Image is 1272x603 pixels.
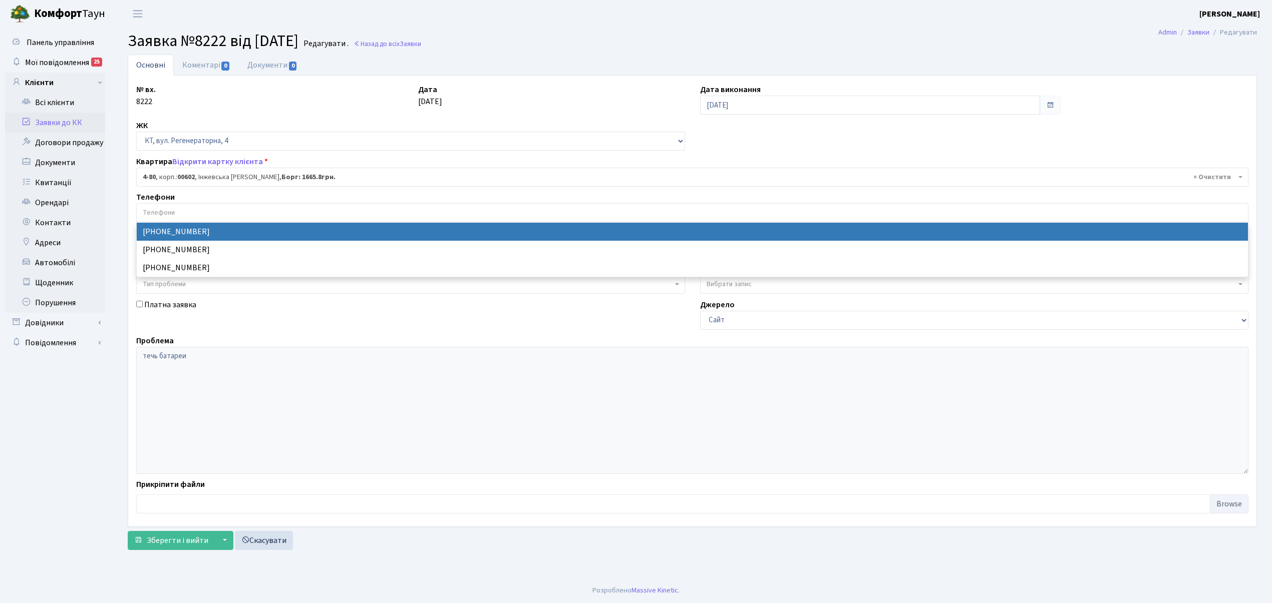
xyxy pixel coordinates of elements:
label: Прикріпити файли [136,478,205,490]
span: 0 [221,62,229,71]
li: [PHONE_NUMBER] [137,259,1247,277]
a: Massive Kinetic [631,585,678,595]
span: Зберегти і вийти [147,535,208,546]
label: Платна заявка [144,299,196,311]
a: Адреси [5,233,105,253]
button: Зберегти і вийти [128,531,215,550]
div: [DATE] [411,84,693,115]
img: logo.png [10,4,30,24]
nav: breadcrumb [1143,22,1272,43]
button: Переключити навігацію [125,6,150,22]
label: Квартира [136,156,268,168]
a: Основні [128,55,174,76]
span: 0 [289,62,297,71]
a: Договори продажу [5,133,105,153]
textarea: течь батареи [136,347,1248,474]
span: Таун [34,6,105,23]
span: Панель управління [27,37,94,48]
b: 4-80 [143,172,156,182]
b: Борг: 1665.8грн. [281,172,336,182]
a: Мої повідомлення25 [5,53,105,73]
b: 00602 [177,172,195,182]
a: Документи [5,153,105,173]
b: [PERSON_NAME] [1199,9,1260,20]
a: Щоденник [5,273,105,293]
a: Документи [239,55,306,76]
li: [PHONE_NUMBER] [137,223,1247,241]
div: 25 [91,58,102,67]
label: Проблема [136,335,174,347]
a: [PERSON_NAME] [1199,8,1260,20]
span: Видалити всі елементи [1193,172,1231,182]
li: Редагувати [1209,27,1257,38]
a: Назад до всіхЗаявки [354,39,421,49]
div: Розроблено . [592,585,680,596]
span: Вибрати запис [707,279,752,289]
a: Контакти [5,213,105,233]
a: Заявки [1187,27,1209,38]
a: Клієнти [5,73,105,93]
label: Телефони [136,191,175,203]
label: Джерело [700,299,735,311]
input: Телефони [137,204,1248,222]
a: Автомобілі [5,253,105,273]
label: ЖК [136,120,148,132]
div: 8222 [129,84,411,115]
span: Тип проблеми [143,279,186,289]
label: Дата виконання [700,84,761,96]
li: [PHONE_NUMBER] [137,241,1247,259]
a: Орендарі [5,193,105,213]
span: <b>4-80</b>, корп.: <b>00602</b>, Інжевська Мирослава Костянтинівна, <b>Борг: 1665.8грн.</b> [143,172,1236,182]
span: <b>4-80</b>, корп.: <b>00602</b>, Інжевська Мирослава Костянтинівна, <b>Борг: 1665.8грн.</b> [136,168,1248,187]
b: Комфорт [34,6,82,22]
a: Всі клієнти [5,93,105,113]
span: Заявки [400,39,421,49]
a: Коментарі [174,55,239,76]
a: Admin [1158,27,1177,38]
label: № вх. [136,84,156,96]
a: Скасувати [235,531,293,550]
span: Мої повідомлення [25,57,89,68]
span: Заявка №8222 від [DATE] [128,30,298,53]
a: Довідники [5,313,105,333]
a: Відкрити картку клієнта [172,156,263,167]
label: Дата [418,84,437,96]
a: Квитанції [5,173,105,193]
a: Панель управління [5,33,105,53]
a: Повідомлення [5,333,105,353]
small: Редагувати . [301,39,349,49]
a: Заявки до КК [5,113,105,133]
a: Порушення [5,293,105,313]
